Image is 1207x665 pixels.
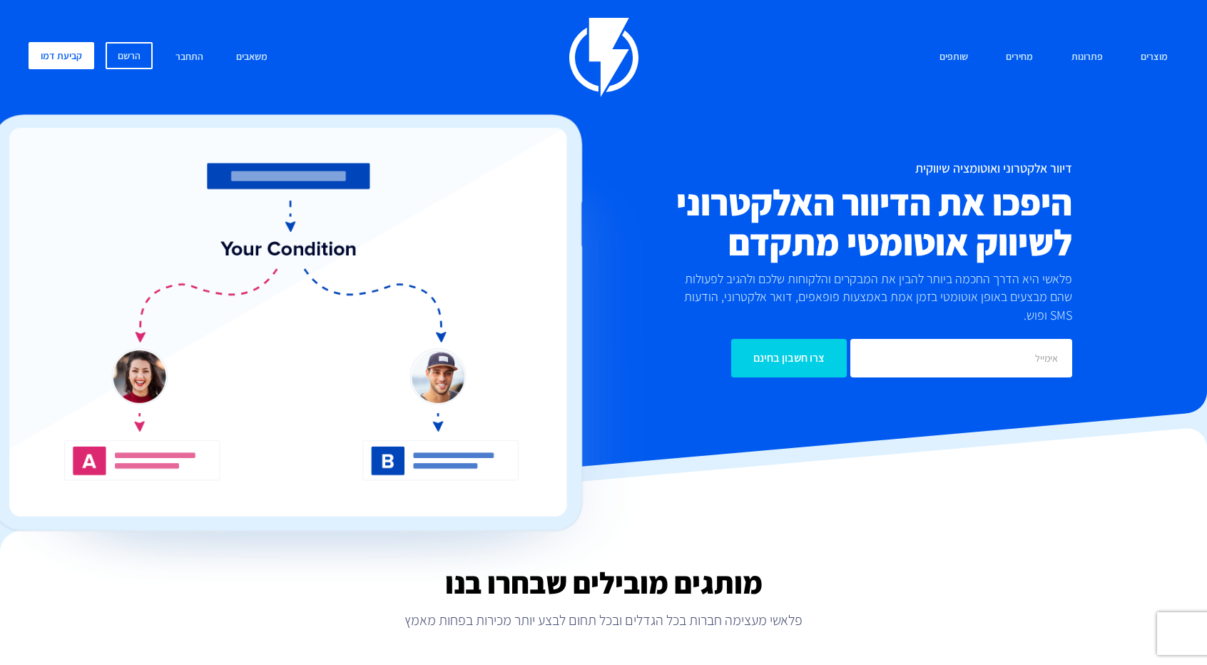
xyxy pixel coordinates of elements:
[929,42,979,73] a: שותפים
[106,42,153,69] a: הרשם
[225,42,278,73] a: משאבים
[731,339,847,377] input: צרו חשבון בחינם
[519,161,1072,176] h1: דיוור אלקטרוני ואוטומציה שיווקית
[519,183,1072,263] h2: היפכו את הדיוור האלקטרוני לשיווק אוטומטי מתקדם
[165,42,214,73] a: התחבר
[1061,42,1114,73] a: פתרונות
[29,42,94,69] a: קביעת דמו
[995,42,1044,73] a: מחירים
[850,339,1071,377] input: אימייל
[1130,42,1178,73] a: מוצרים
[662,270,1072,325] p: פלאשי היא הדרך החכמה ביותר להבין את המבקרים והלקוחות שלכם ולהגיב לפעולות שהם מבצעים באופן אוטומטי...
